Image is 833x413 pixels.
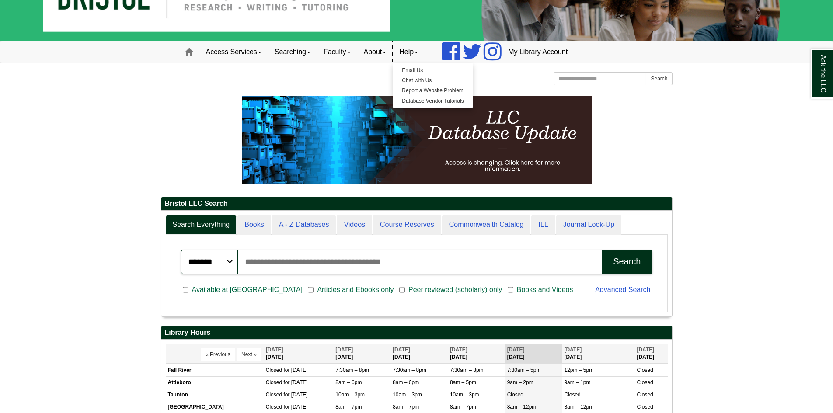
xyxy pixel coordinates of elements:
span: 9am – 1pm [564,379,590,385]
span: Closed [266,404,282,410]
span: Available at [GEOGRAPHIC_DATA] [188,285,306,295]
h2: Bristol LLC Search [161,197,672,211]
span: [DATE] [393,347,410,353]
span: [DATE] [507,347,525,353]
span: 7:30am – 8pm [335,367,369,373]
span: for [DATE] [283,379,307,385]
span: 8am – 12pm [564,404,593,410]
span: Closed [266,379,282,385]
button: Search [602,250,652,274]
a: Commonwealth Catalog [442,215,531,235]
span: 10am – 3pm [450,392,479,398]
th: [DATE] [634,344,667,364]
a: Help [393,41,425,63]
a: A - Z Databases [272,215,336,235]
span: Closed [637,404,653,410]
span: 7:30am – 8pm [450,367,484,373]
span: 8am – 7pm [335,404,362,410]
span: for [DATE] [283,404,307,410]
span: 8am – 6pm [393,379,419,385]
td: Taunton [166,389,264,401]
span: Articles and Ebooks only [314,285,397,295]
span: 8am – 12pm [507,404,537,410]
span: 8am – 7pm [393,404,419,410]
a: Advanced Search [595,286,650,293]
a: Access Services [199,41,268,63]
a: Course Reserves [373,215,441,235]
span: 8am – 7pm [450,404,476,410]
span: 7:30am – 8pm [393,367,426,373]
a: Email Us [393,66,472,76]
span: 8am – 5pm [450,379,476,385]
img: HTML tutorial [242,96,592,184]
a: About [357,41,393,63]
span: 8am – 6pm [335,379,362,385]
input: Available at [GEOGRAPHIC_DATA] [183,286,188,294]
input: Articles and Ebooks only [308,286,314,294]
th: [DATE] [448,344,505,364]
a: Journal Look-Up [556,215,621,235]
a: Books [237,215,271,235]
button: Search [646,72,672,85]
a: Searching [268,41,317,63]
th: [DATE] [264,344,334,364]
th: [DATE] [562,344,634,364]
span: 10am – 3pm [335,392,365,398]
span: Closed [266,392,282,398]
span: 9am – 2pm [507,379,533,385]
a: ILL [531,215,555,235]
span: Closed [637,392,653,398]
td: Fall River [166,364,264,376]
input: Books and Videos [508,286,513,294]
span: 7:30am – 5pm [507,367,541,373]
a: Chat with Us [393,76,472,86]
span: [DATE] [450,347,467,353]
th: [DATE] [505,344,562,364]
span: [DATE] [637,347,654,353]
a: My Library Account [502,41,574,63]
span: 10am – 3pm [393,392,422,398]
h2: Library Hours [161,326,672,340]
span: Closed [564,392,580,398]
span: for [DATE] [283,367,307,373]
input: Peer reviewed (scholarly) only [399,286,405,294]
span: [DATE] [266,347,283,353]
span: 12pm – 5pm [564,367,593,373]
span: Closed [637,367,653,373]
span: Closed [507,392,523,398]
span: Closed [266,367,282,373]
th: [DATE] [333,344,390,364]
a: Database Vendor Tutorials [393,96,472,106]
a: Faculty [317,41,357,63]
button: Next » [237,348,261,361]
a: Report a Website Problem [393,86,472,96]
span: Closed [637,379,653,385]
span: for [DATE] [283,392,307,398]
span: [DATE] [564,347,582,353]
div: Search [613,257,641,267]
button: « Previous [201,348,235,361]
td: Attleboro [166,377,264,389]
a: Search Everything [166,215,237,235]
span: Peer reviewed (scholarly) only [405,285,505,295]
span: Books and Videos [513,285,577,295]
a: Videos [337,215,372,235]
th: [DATE] [390,344,448,364]
span: [DATE] [335,347,353,353]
